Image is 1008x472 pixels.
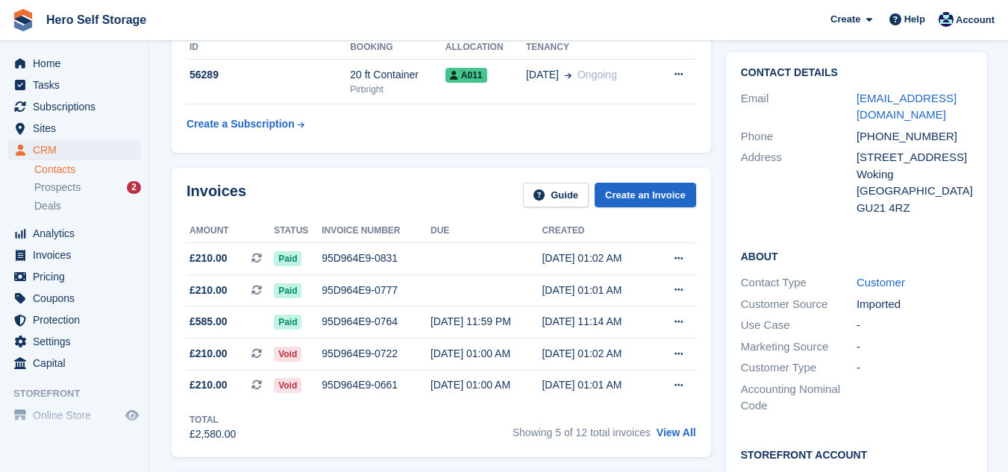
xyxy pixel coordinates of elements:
[322,377,431,393] div: 95D964E9-0661
[190,251,228,266] span: £210.00
[187,219,274,243] th: Amount
[40,7,152,32] a: Hero Self Storage
[274,378,301,393] span: Void
[741,67,972,79] h2: Contact Details
[274,251,301,266] span: Paid
[523,183,589,207] a: Guide
[445,36,526,60] th: Allocation
[33,96,122,117] span: Subscriptions
[741,317,857,334] div: Use Case
[322,251,431,266] div: 95D964E9-0831
[7,53,141,74] a: menu
[322,219,431,243] th: Invoice number
[542,251,652,266] div: [DATE] 01:02 AM
[741,296,857,313] div: Customer Source
[33,288,122,309] span: Coupons
[595,183,696,207] a: Create an Invoice
[857,339,972,356] div: -
[33,331,122,352] span: Settings
[526,67,559,83] span: [DATE]
[34,199,61,213] span: Deals
[187,36,350,60] th: ID
[7,96,141,117] a: menu
[542,346,652,362] div: [DATE] 01:02 AM
[741,447,972,462] h2: Storefront Account
[857,200,972,217] div: GU21 4RZ
[274,283,301,298] span: Paid
[33,405,122,426] span: Online Store
[857,166,972,183] div: Woking
[7,223,141,244] a: menu
[33,139,122,160] span: CRM
[513,427,651,438] span: Showing 5 of 12 total invoices
[33,75,122,95] span: Tasks
[526,36,653,60] th: Tenancy
[741,359,857,377] div: Customer Type
[34,163,141,177] a: Contacts
[741,90,857,124] div: Email
[190,413,236,427] div: Total
[956,13,995,28] span: Account
[322,346,431,362] div: 95D964E9-0722
[7,245,141,265] a: menu
[274,315,301,330] span: Paid
[7,118,141,139] a: menu
[350,83,445,96] div: Pirbright
[187,110,304,138] a: Create a Subscription
[741,339,857,356] div: Marketing Source
[190,283,228,298] span: £210.00
[33,53,122,74] span: Home
[34,180,81,195] span: Prospects
[7,288,141,309] a: menu
[7,353,141,374] a: menu
[350,36,445,60] th: Booking
[274,219,322,243] th: Status
[127,181,141,194] div: 2
[542,314,652,330] div: [DATE] 11:14 AM
[190,346,228,362] span: £210.00
[857,149,972,166] div: [STREET_ADDRESS]
[190,427,236,442] div: £2,580.00
[33,118,122,139] span: Sites
[939,12,954,27] img: Holly Budge
[34,180,141,195] a: Prospects 2
[431,377,542,393] div: [DATE] 01:00 AM
[741,128,857,145] div: Phone
[7,139,141,160] a: menu
[7,75,141,95] a: menu
[904,12,925,27] span: Help
[445,68,487,83] span: A011
[187,67,350,83] div: 56289
[857,296,972,313] div: Imported
[857,276,905,289] a: Customer
[7,309,141,330] a: menu
[741,149,857,216] div: Address
[34,198,141,214] a: Deals
[33,245,122,265] span: Invoices
[33,223,122,244] span: Analytics
[7,331,141,352] a: menu
[657,427,696,438] a: View All
[190,377,228,393] span: £210.00
[542,377,652,393] div: [DATE] 01:01 AM
[577,69,617,81] span: Ongoing
[187,183,246,207] h2: Invoices
[190,314,228,330] span: £585.00
[741,274,857,292] div: Contact Type
[542,219,652,243] th: Created
[274,347,301,362] span: Void
[830,12,860,27] span: Create
[187,116,295,132] div: Create a Subscription
[857,183,972,200] div: [GEOGRAPHIC_DATA]
[431,314,542,330] div: [DATE] 11:59 PM
[7,405,141,426] a: menu
[857,317,972,334] div: -
[33,353,122,374] span: Capital
[123,406,141,424] a: Preview store
[542,283,652,298] div: [DATE] 01:01 AM
[33,309,122,330] span: Protection
[322,283,431,298] div: 95D964E9-0777
[7,266,141,287] a: menu
[431,219,542,243] th: Due
[857,92,957,122] a: [EMAIL_ADDRESS][DOMAIN_NAME]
